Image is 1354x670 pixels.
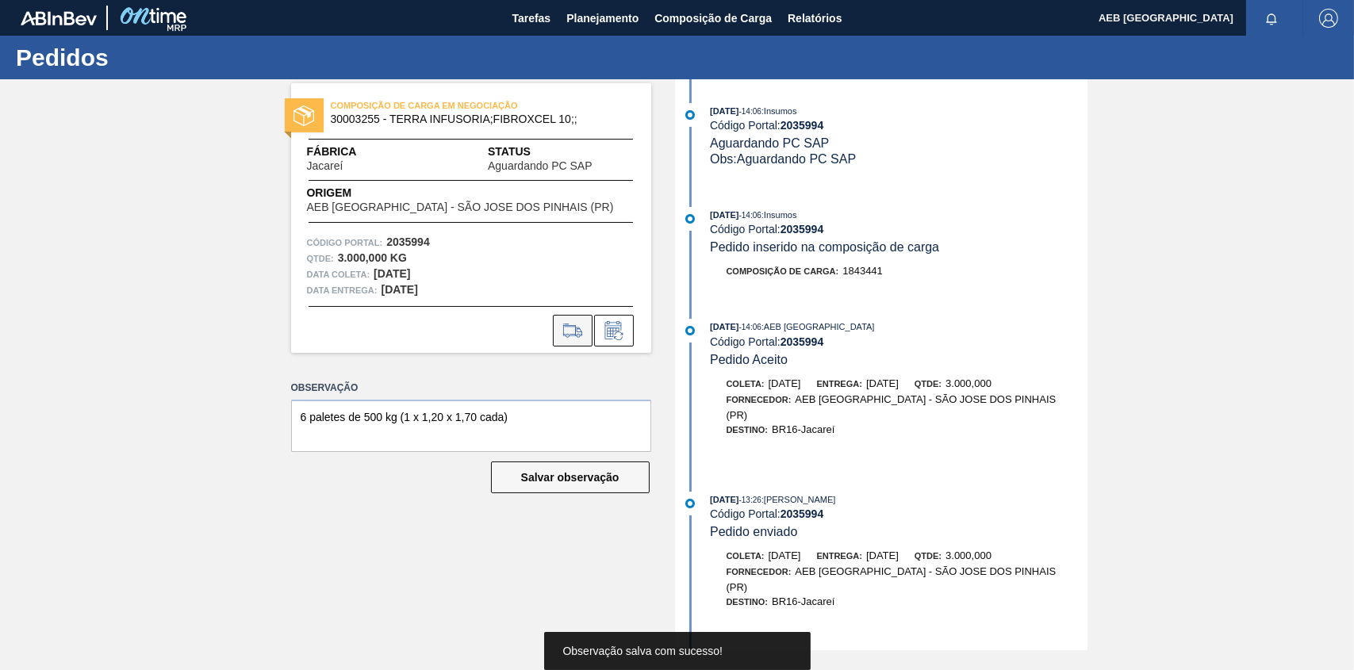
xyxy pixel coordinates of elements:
[291,377,651,400] label: Observação
[594,315,634,346] div: Informar alteração no pedido
[307,160,343,172] span: Jacareí
[331,98,553,113] span: COMPOSIÇÃO DE CARGA EM NEGOCIAÇÃO
[866,549,899,561] span: [DATE]
[710,223,1087,235] div: Código Portal:
[781,335,824,348] strong: 2035994
[685,214,695,224] img: atual
[710,335,1087,348] div: Código Portal:
[710,152,856,166] span: Obs: Aguardando PC SAP
[338,251,407,264] strong: 3.000,000 KG
[307,144,393,160] span: Fábrica
[710,525,797,538] span: Pedido enviado
[685,110,695,120] img: atual
[781,119,824,132] strong: 2035994
[761,210,797,220] span: : Insumos
[945,549,992,561] span: 3.000,000
[915,379,942,389] span: Qtde:
[291,400,651,452] textarea: 6 paletes de 500 kg (1 x 1,20 x 1,70 cada)
[307,266,370,282] span: Data coleta:
[293,105,314,126] img: status
[788,9,842,28] span: Relatórios
[491,461,650,493] button: Salvar observação
[331,113,619,125] span: 30003255 - TERRA INFUSORIA;FIBROXCEL 10;;
[710,136,829,150] span: Aguardando PC SAP
[727,395,792,404] span: Fornecedor:
[307,251,334,266] span: Qtde :
[488,144,635,160] span: Status
[727,425,769,435] span: Destino:
[710,240,939,254] span: Pedido inserido na composição de carga
[710,210,738,220] span: [DATE]
[307,185,635,201] span: Origem
[817,551,862,561] span: Entrega:
[710,322,738,331] span: [DATE]
[739,323,761,331] span: - 14:06
[1319,9,1338,28] img: Logout
[685,499,695,508] img: atual
[710,119,1087,132] div: Código Portal:
[21,11,97,25] img: TNhmsLtSVTkK8tSr43FrP2fwEKptu5GPRR3wAAAABJRU5ErkJggg==
[761,322,875,331] span: : AEB [GEOGRAPHIC_DATA]
[566,9,639,28] span: Planejamento
[739,496,761,504] span: - 13:26
[866,377,899,389] span: [DATE]
[739,211,761,220] span: - 14:06
[307,235,383,251] span: Código Portal:
[727,266,839,276] span: Composição de Carga :
[945,377,992,389] span: 3.000,000
[710,106,738,116] span: [DATE]
[710,353,788,366] span: Pedido Aceito
[915,551,942,561] span: Qtde:
[488,160,593,172] span: Aguardando PC SAP
[769,549,801,561] span: [DATE]
[772,595,834,607] span: BR16-Jacareí
[307,282,378,298] span: Data entrega:
[512,9,550,28] span: Tarefas
[727,393,1057,421] span: AEB [GEOGRAPHIC_DATA] - SÃO JOSE DOS PINHAIS (PR)
[781,223,824,235] strong: 2035994
[817,379,862,389] span: Entrega:
[761,106,797,116] span: : Insumos
[382,283,418,296] strong: [DATE]
[842,265,883,277] span: 1843441
[685,326,695,335] img: atual
[727,551,765,561] span: Coleta:
[563,645,723,657] span: Observação salva com sucesso!
[769,377,801,389] span: [DATE]
[727,567,792,576] span: Fornecedor:
[1246,7,1297,29] button: Notificações
[386,235,430,248] strong: 2035994
[727,379,765,389] span: Coleta:
[710,507,1087,520] div: Código Portal:
[772,423,834,435] span: BR16-Jacareí
[307,201,614,213] span: AEB [GEOGRAPHIC_DATA] - SÃO JOSE DOS PINHAIS (PR)
[654,9,772,28] span: Composição de Carga
[710,495,738,504] span: [DATE]
[727,597,769,607] span: Destino:
[727,565,1057,593] span: AEB [GEOGRAPHIC_DATA] - SÃO JOSE DOS PINHAIS (PR)
[374,267,410,280] strong: [DATE]
[16,48,297,67] h1: Pedidos
[761,495,836,504] span: : [PERSON_NAME]
[553,315,593,346] div: Ir para Composição de Carga
[739,107,761,116] span: - 14:06
[781,507,824,520] strong: 2035994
